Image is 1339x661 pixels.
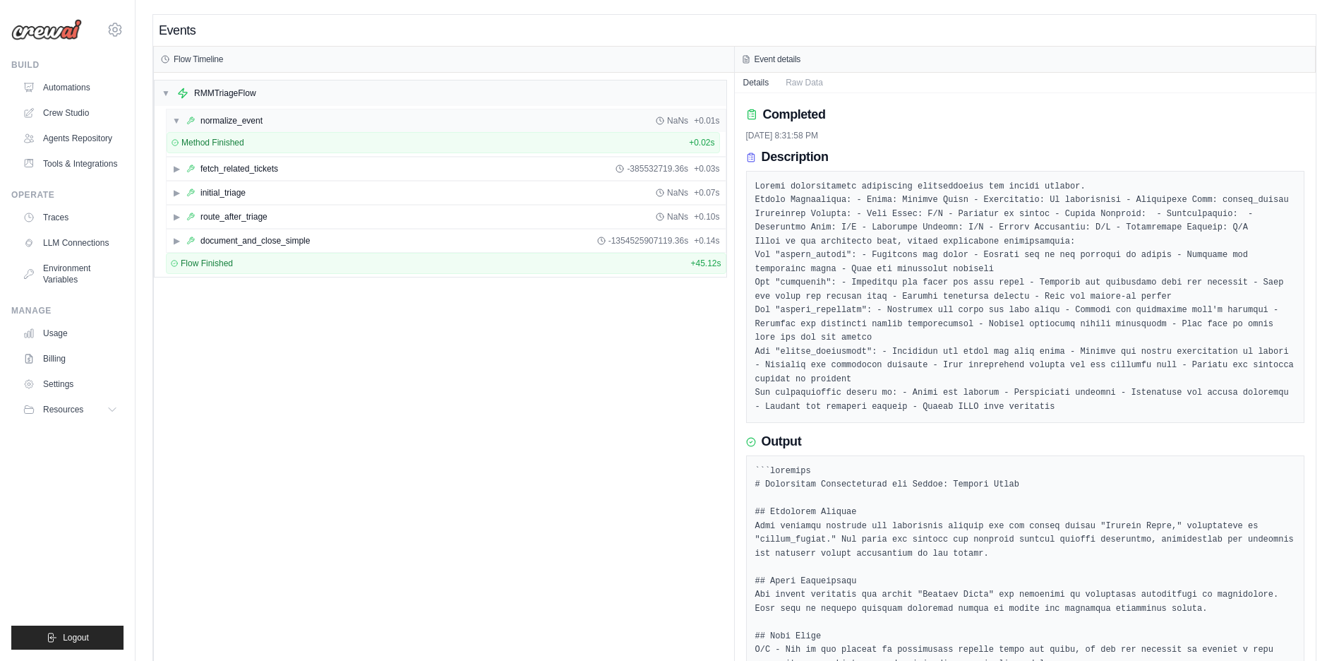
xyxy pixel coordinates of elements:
a: Settings [17,373,124,395]
h3: Output [762,434,802,450]
a: Agents Repository [17,127,124,150]
pre: Loremi dolorsitametc adipiscing elitseddoeius tem incidi utlabor. Etdolo Magnaaliqua: - Enima: Mi... [755,180,1296,415]
a: LLM Connections [17,232,124,254]
div: document_and_close_simple [200,235,310,246]
div: Build [11,59,124,71]
a: Crew Studio [17,102,124,124]
button: Resources [17,398,124,421]
span: + 0.14s [694,235,719,246]
span: ▶ [172,163,181,174]
span: -1354525907119.36s [608,235,688,246]
span: + 45.12s [690,258,721,269]
h3: Flow Timeline [174,54,223,65]
span: NaNs [667,211,688,222]
span: + 0.10s [694,211,719,222]
h2: Events [159,20,196,40]
span: + 0.01s [694,115,719,126]
span: Resources [43,404,83,415]
a: Traces [17,206,124,229]
span: + 0.03s [694,163,719,174]
span: + 0.07s [694,187,719,198]
span: NaNs [667,187,688,198]
div: initial_triage [200,187,246,198]
a: Environment Variables [17,257,124,291]
div: Operate [11,189,124,201]
span: + 0.02s [689,137,714,148]
span: Flow Finished [181,258,233,269]
div: RMMTriageFlow [194,88,256,99]
span: -385532719.36s [627,163,688,174]
span: Logout [63,632,89,643]
div: fetch_related_tickets [200,163,278,174]
span: ▼ [172,115,181,126]
h2: Completed [763,105,826,124]
span: Method Finished [181,137,244,148]
div: Manage [11,305,124,316]
button: Logout [11,626,124,650]
img: Logo [11,19,82,40]
h3: Event details [755,54,801,65]
a: Usage [17,322,124,345]
iframe: Chat Widget [1268,593,1339,661]
a: Automations [17,76,124,99]
button: Raw Data [777,73,831,93]
span: NaNs [667,115,688,126]
div: normalize_event [200,115,263,126]
a: Tools & Integrations [17,153,124,175]
span: ▶ [172,235,181,246]
div: [DATE] 8:31:58 PM [746,130,1305,141]
h3: Description [762,150,829,165]
span: ▶ [172,187,181,198]
a: Billing [17,347,124,370]
button: Details [735,73,778,93]
span: ▼ [162,88,170,99]
span: ▶ [172,211,181,222]
div: route_after_triage [200,211,268,222]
